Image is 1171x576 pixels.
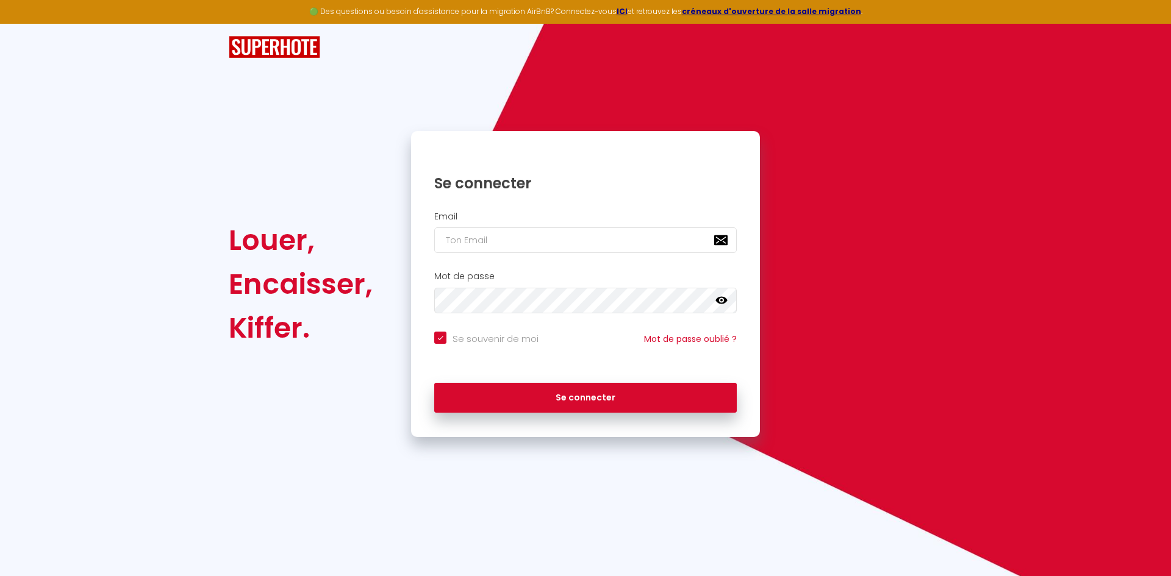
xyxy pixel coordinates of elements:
a: ICI [617,6,628,16]
div: Encaisser, [229,262,373,306]
div: Kiffer. [229,306,373,350]
h2: Email [434,212,737,222]
a: créneaux d'ouverture de la salle migration [682,6,861,16]
img: SuperHote logo [229,36,320,59]
div: Louer, [229,218,373,262]
h2: Mot de passe [434,271,737,282]
h1: Se connecter [434,174,737,193]
a: Mot de passe oublié ? [644,333,737,345]
input: Ton Email [434,227,737,253]
button: Se connecter [434,383,737,413]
